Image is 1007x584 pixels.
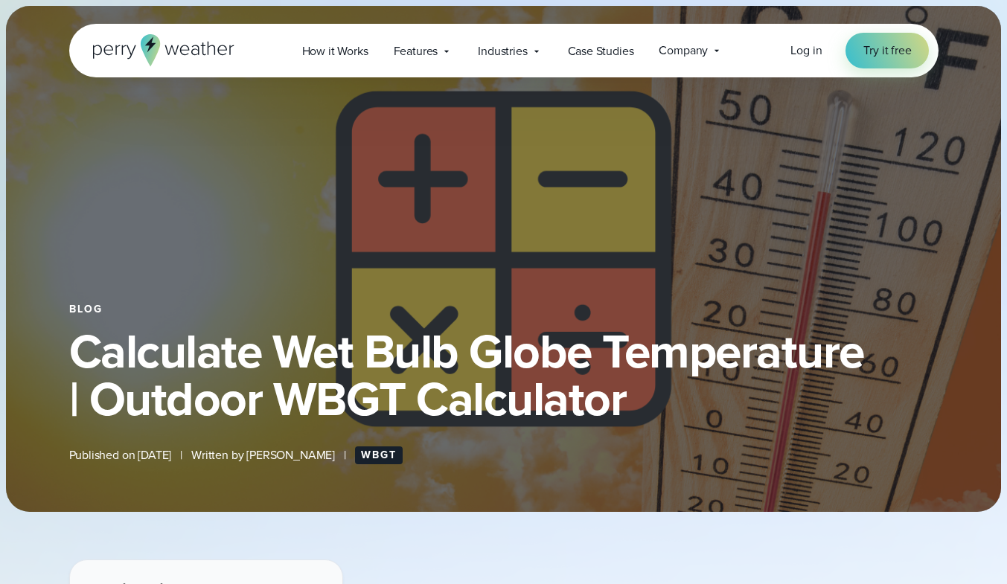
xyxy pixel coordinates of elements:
span: Features [394,42,438,60]
span: Try it free [863,42,911,60]
a: WBGT [355,446,403,464]
span: Written by [PERSON_NAME] [191,446,335,464]
span: | [344,446,346,464]
h1: Calculate Wet Bulb Globe Temperature | Outdoor WBGT Calculator [69,327,939,423]
a: Try it free [845,33,929,68]
span: Published on [DATE] [69,446,172,464]
a: How it Works [290,36,381,66]
span: Industries [478,42,527,60]
span: | [180,446,182,464]
a: Case Studies [555,36,647,66]
a: Log in [790,42,822,60]
span: Case Studies [568,42,634,60]
span: Log in [790,42,822,59]
span: Company [659,42,708,60]
span: How it Works [302,42,368,60]
div: Blog [69,304,939,315]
